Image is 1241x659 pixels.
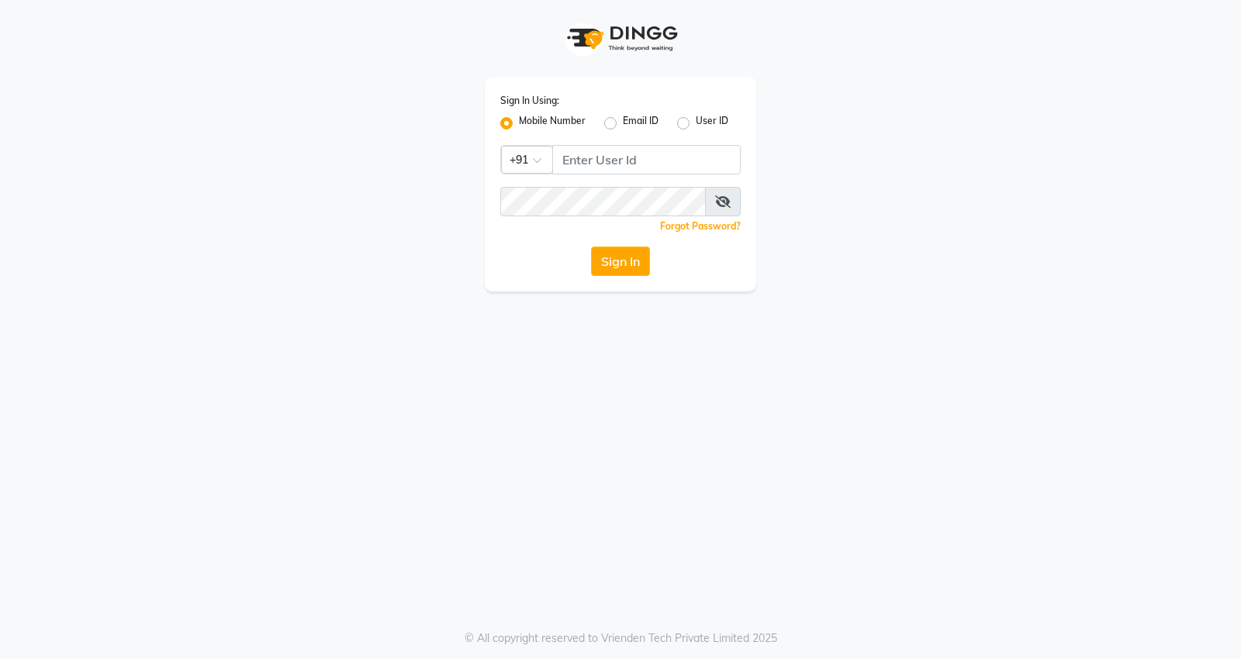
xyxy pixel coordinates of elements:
[519,114,586,133] label: Mobile Number
[660,220,741,232] a: Forgot Password?
[552,145,741,174] input: Username
[696,114,728,133] label: User ID
[558,16,683,61] img: logo1.svg
[500,94,559,108] label: Sign In Using:
[623,114,659,133] label: Email ID
[591,247,650,276] button: Sign In
[500,187,706,216] input: Username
